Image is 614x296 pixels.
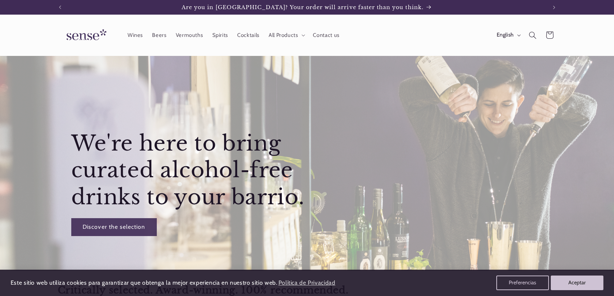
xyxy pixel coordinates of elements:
button: Aceptar [551,276,603,290]
a: Spirits [208,27,233,43]
span: Spirits [212,32,228,39]
span: English [497,31,514,39]
span: All Products [269,32,298,39]
summary: Search [524,27,541,43]
span: Are you in [GEOGRAPHIC_DATA]? Your order will arrive faster than you think. [182,4,424,11]
img: Sense [58,25,113,46]
a: Discover the selection [71,218,156,236]
h2: We're here to bring curated alcohol-free drinks to your barrio. [71,130,305,210]
button: English [492,28,524,42]
a: Beers [148,27,171,43]
summary: All Products [264,27,308,43]
span: Beers [152,32,166,39]
span: Cocktails [237,32,259,39]
button: Preferencias [496,276,549,290]
a: Contact us [308,27,344,43]
a: Vermouths [171,27,208,43]
a: Sense [55,22,115,49]
a: Wines [123,27,147,43]
span: Wines [128,32,143,39]
a: Política de Privacidad (opens in a new tab) [277,277,336,289]
a: Cocktails [233,27,264,43]
span: Contact us [313,32,339,39]
span: Este sitio web utiliza cookies para garantizar que obtenga la mejor experiencia en nuestro sitio ... [11,279,277,286]
span: Vermouths [176,32,203,39]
